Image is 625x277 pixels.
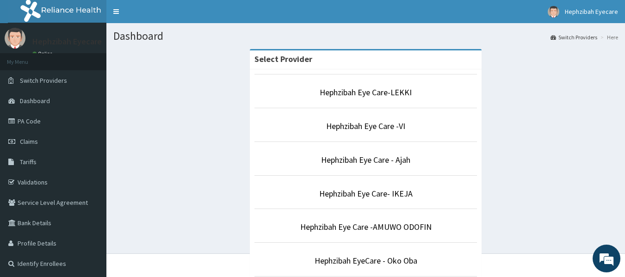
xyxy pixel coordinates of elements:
[48,52,155,64] div: Chat with us now
[17,46,37,69] img: d_794563401_company_1708531726252_794563401
[598,33,618,41] li: Here
[548,6,559,18] img: User Image
[551,33,597,41] a: Switch Providers
[321,154,410,165] a: Hephzibah Eye Care - Ajah
[319,188,413,199] a: Hephzibah Eye Care- IKEJA
[565,7,618,16] span: Hephzibah Eyecare
[5,181,176,214] textarea: Type your message and hit 'Enter'
[326,121,405,131] a: Hephzibah Eye Care -VI
[20,137,38,146] span: Claims
[5,28,25,49] img: User Image
[54,81,128,174] span: We're online!
[32,50,55,57] a: Online
[20,158,37,166] span: Tariffs
[32,37,102,46] p: Hephzibah Eyecare
[20,97,50,105] span: Dashboard
[320,87,412,98] a: Hephzibah Eye Care-LEKKI
[20,76,67,85] span: Switch Providers
[152,5,174,27] div: Minimize live chat window
[300,222,432,232] a: Hephzibah Eye Care -AMUWO ODOFIN
[254,54,312,64] strong: Select Provider
[113,30,618,42] h1: Dashboard
[315,255,417,266] a: Hephzibah EyeCare - Oko Oba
